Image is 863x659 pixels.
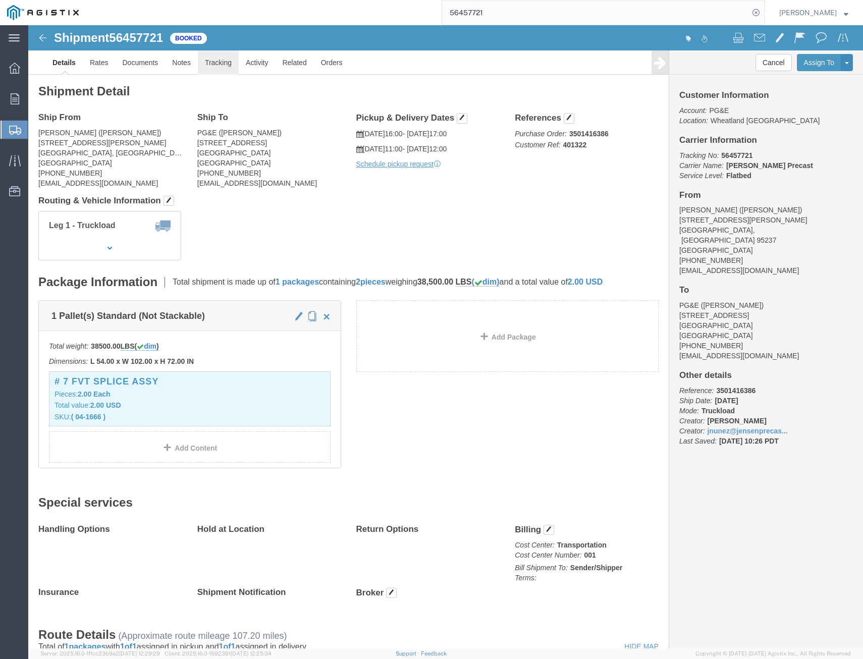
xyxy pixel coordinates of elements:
[779,7,837,18] span: Leilani Castellanos
[28,25,863,648] iframe: FS Legacy Container
[421,650,447,656] a: Feedback
[119,650,160,656] span: [DATE] 12:29:29
[442,1,749,25] input: Search for shipment number, reference number
[7,5,79,20] img: logo
[40,650,160,656] span: Server: 2025.16.0-1ffcc23b9e2
[165,650,272,656] span: Client: 2025.16.0-1592391
[231,650,272,656] span: [DATE] 12:25:34
[695,649,851,658] span: Copyright © [DATE]-[DATE] Agistix Inc., All Rights Reserved
[396,650,421,656] a: Support
[779,7,849,19] button: [PERSON_NAME]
